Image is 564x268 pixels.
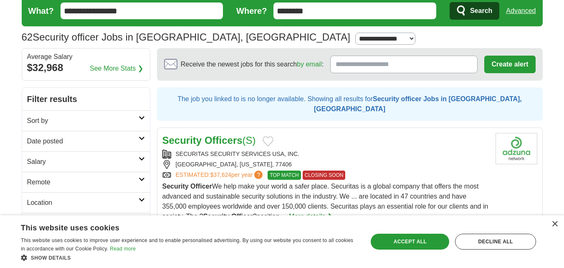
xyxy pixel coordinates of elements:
[22,151,150,172] a: Salary
[22,88,150,110] h2: Filter results
[470,3,492,19] span: Search
[314,95,522,112] strong: Security officer Jobs in [GEOGRAPHIC_DATA], [GEOGRAPHIC_DATA]
[27,157,139,167] h2: Salary
[21,237,353,252] span: This website uses cookies to improve user experience and to enable personalised advertising. By u...
[162,150,489,158] div: SECURITAS SECURITY SERVICES USA, INC.
[28,5,54,17] label: What?
[496,133,537,164] img: Company logo
[31,255,71,261] span: Show details
[162,183,189,190] strong: Security
[162,160,489,169] div: [GEOGRAPHIC_DATA], [US_STATE], 77406
[22,31,350,43] h1: Security officer Jobs in [GEOGRAPHIC_DATA], [GEOGRAPHIC_DATA]
[21,253,358,262] div: Show details
[21,220,337,233] div: This website uses cookies
[162,135,256,146] a: Security Officers(S)
[27,60,145,75] div: $32,968
[297,61,322,68] a: by email
[22,192,150,213] a: Location
[268,171,301,180] span: TOP MATCH
[162,135,202,146] strong: Security
[22,110,150,131] a: Sort by
[27,198,139,208] h2: Location
[27,116,139,126] h2: Sort by
[203,213,230,220] strong: Security
[371,234,449,250] div: Accept all
[210,171,231,178] span: $37,624
[484,56,535,73] button: Create alert
[181,59,324,69] span: Receive the newest jobs for this search :
[254,171,263,179] span: ?
[22,30,33,45] span: 62
[22,172,150,192] a: Remote
[289,212,333,222] a: More details ❯
[157,87,543,121] div: The job you linked to is no longer available. Showing all results for
[236,5,267,17] label: Where?
[455,234,536,250] div: Decline all
[27,136,139,146] h2: Date posted
[22,213,150,233] a: Category
[27,177,139,187] h2: Remote
[90,64,143,74] a: See More Stats ❯
[551,221,558,227] div: Close
[303,171,346,180] span: CLOSING SOON
[190,183,212,190] strong: Officer
[231,213,253,220] strong: Officer
[22,131,150,151] a: Date posted
[506,3,536,19] a: Advanced
[205,135,243,146] strong: Officers
[27,54,145,60] div: Average Salary
[263,136,273,146] button: Add to favorite jobs
[162,183,488,220] span: We help make your world a safer place. Securitas is a global company that offers the most advance...
[450,2,499,20] button: Search
[110,246,136,252] a: Read more, opens a new window
[176,171,265,180] a: ESTIMATED:$37,624per year?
